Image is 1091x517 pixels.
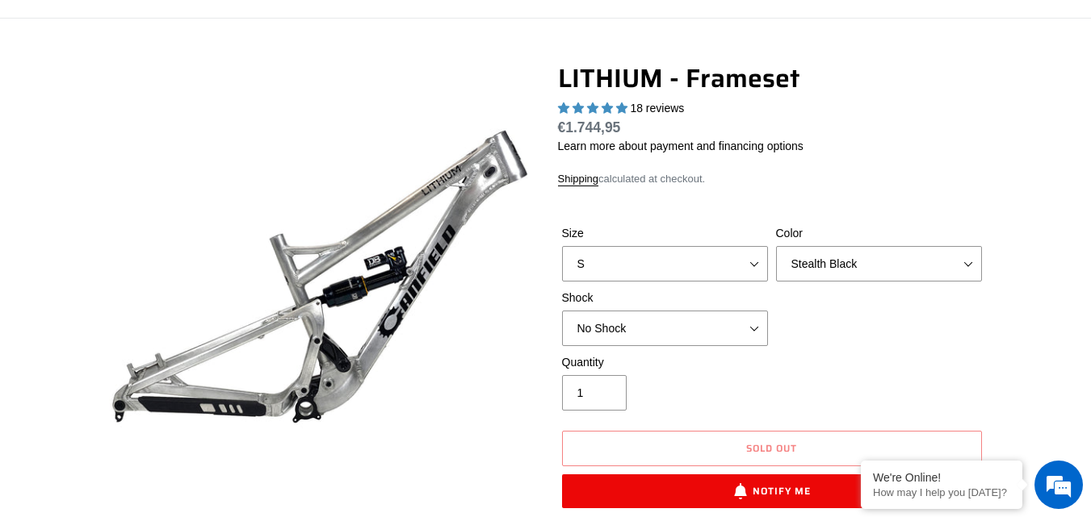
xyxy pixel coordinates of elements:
[558,140,804,152] a: Learn more about payment and financing options
[562,474,982,508] button: Notify Me
[562,354,768,371] label: Quantity
[776,225,982,242] label: Color
[873,471,1010,484] div: We're Online!
[558,171,986,187] div: calculated at checkout.
[558,102,631,115] span: 5.00 stars
[558,119,621,136] span: €1.744,95
[265,8,304,47] div: Minimize live chat window
[8,345,308,402] textarea: Type your message and hit 'Enter'
[18,89,42,113] div: Navigation go back
[52,81,92,121] img: d_696896380_company_1647369064580_696896380
[873,486,1010,498] p: How may I help you today?
[108,90,296,111] div: Chat with us now
[746,440,797,456] span: Sold out
[630,102,684,115] span: 18 reviews
[562,290,768,306] label: Shock
[94,156,223,319] span: We're online!
[558,63,986,94] h1: LITHIUM - Frameset
[558,173,599,186] a: Shipping
[562,431,982,466] button: Sold out
[562,225,768,242] label: Size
